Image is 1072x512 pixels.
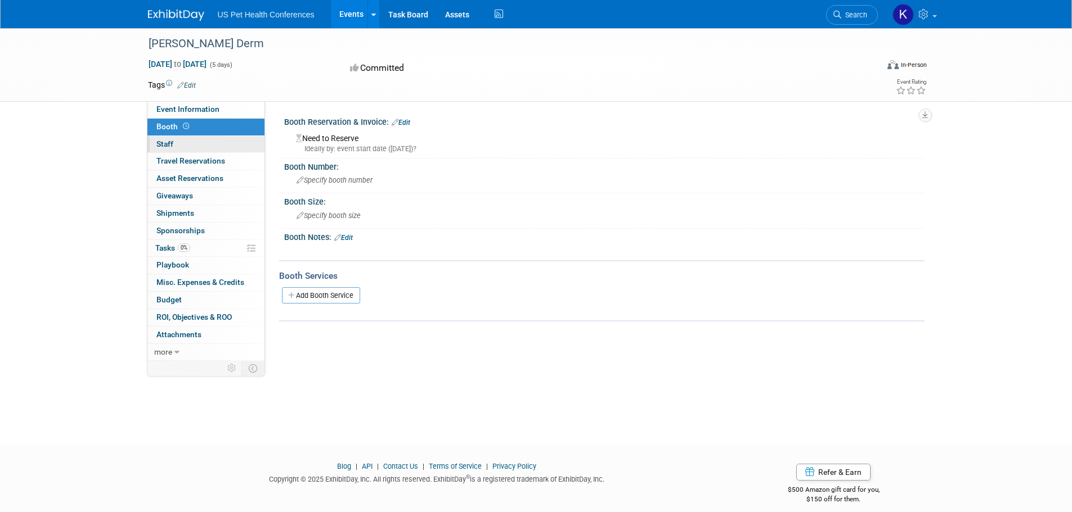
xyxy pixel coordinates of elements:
span: (5 days) [209,61,232,69]
span: Misc. Expenses & Credits [156,278,244,287]
a: Edit [177,81,196,89]
a: Terms of Service [429,462,482,470]
td: Toggle Event Tabs [241,361,264,375]
span: | [420,462,427,470]
td: Tags [148,79,196,90]
span: Tasks [155,243,190,252]
span: Search [841,11,867,19]
a: Misc. Expenses & Credits [147,274,264,291]
a: ROI, Objectives & ROO [147,309,264,326]
a: Edit [392,119,410,126]
a: Attachments [147,327,264,343]
td: Personalize Event Tab Strip [222,361,242,375]
span: Sponsorships [156,226,205,235]
span: Asset Reservations [156,174,223,183]
span: to [172,60,183,69]
span: ROI, Objectives & ROO [156,312,232,321]
a: Shipments [147,205,264,222]
a: Sponsorships [147,223,264,239]
span: Travel Reservations [156,156,225,165]
a: Edit [334,234,353,242]
a: Event Information [147,101,264,118]
span: Specify booth size [297,211,361,220]
span: US Pet Health Conferences [218,10,315,19]
div: Copyright © 2025 ExhibitDay, Inc. All rights reserved. ExhibitDay is a registered trademark of Ex... [148,472,726,484]
span: Shipments [156,209,194,218]
div: Committed [347,58,595,78]
img: ExhibitDay [148,10,204,21]
a: Playbook [147,257,264,274]
a: Search [826,5,878,25]
span: Booth [156,122,191,131]
a: Refer & Earn [796,464,871,481]
span: Giveaways [156,191,193,200]
span: 0% [178,243,190,252]
span: Attachments [156,330,201,339]
a: Staff [147,136,264,153]
div: Booth Notes: [284,229,925,243]
span: | [483,462,491,470]
span: Staff [156,139,173,148]
div: Ideally by: event start date ([DATE])? [296,144,916,154]
span: Event Information [156,105,219,114]
a: Asset Reservations [147,170,264,187]
a: Add Booth Service [282,287,360,303]
img: Format-Inperson.png [887,60,899,69]
img: Kyle Miguel [892,4,914,25]
a: Travel Reservations [147,153,264,170]
div: Event Format [811,58,927,75]
span: Specify booth number [297,176,373,184]
span: more [154,347,172,356]
a: Privacy Policy [492,462,536,470]
span: Playbook [156,260,189,269]
div: Booth Reservation & Invoice: [284,114,925,128]
div: [PERSON_NAME] Derm [145,34,861,54]
a: Booth [147,119,264,135]
span: Booth not reserved yet [181,122,191,130]
span: Budget [156,295,182,304]
span: | [374,462,382,470]
a: Budget [147,292,264,309]
div: Booth Services [279,270,925,282]
a: Tasks0% [147,240,264,257]
div: Booth Number: [284,158,925,173]
div: In-Person [900,61,927,69]
a: API [362,462,373,470]
a: Contact Us [383,462,418,470]
a: Blog [337,462,351,470]
sup: ® [466,474,470,480]
a: Giveaways [147,188,264,205]
div: Need to Reserve [293,130,916,154]
span: [DATE] [DATE] [148,59,207,69]
div: $150 off for them. [743,495,925,504]
div: $500 Amazon gift card for you, [743,478,925,504]
a: more [147,344,264,361]
div: Booth Size: [284,193,925,207]
span: | [353,462,360,470]
div: Event Rating [896,79,926,85]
